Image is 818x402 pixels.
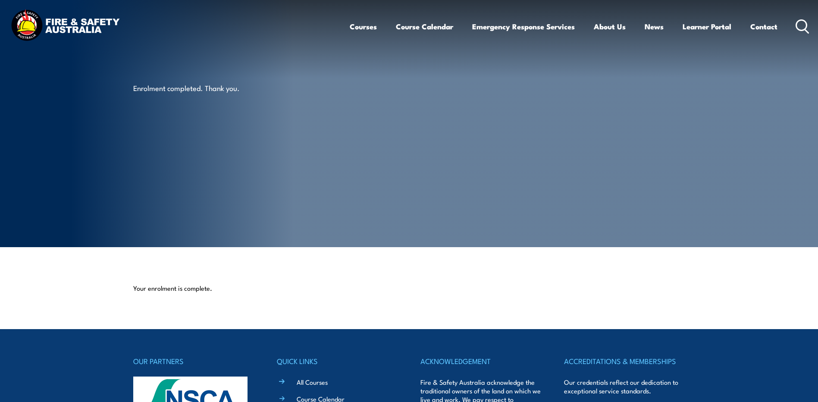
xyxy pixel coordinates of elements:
p: Enrolment completed. Thank you. [133,83,291,93]
h4: ACKNOWLEDGEMENT [420,355,541,367]
a: Course Calendar [396,15,453,38]
a: All Courses [297,377,328,386]
a: Learner Portal [683,15,731,38]
h4: OUR PARTNERS [133,355,254,367]
a: About Us [594,15,626,38]
h4: QUICK LINKS [277,355,398,367]
p: Our credentials reflect our dedication to exceptional service standards. [564,378,685,395]
a: News [645,15,664,38]
a: Contact [750,15,777,38]
a: Courses [350,15,377,38]
h4: ACCREDITATIONS & MEMBERSHIPS [564,355,685,367]
p: Your enrolment is complete. [133,284,685,292]
a: Emergency Response Services [472,15,575,38]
